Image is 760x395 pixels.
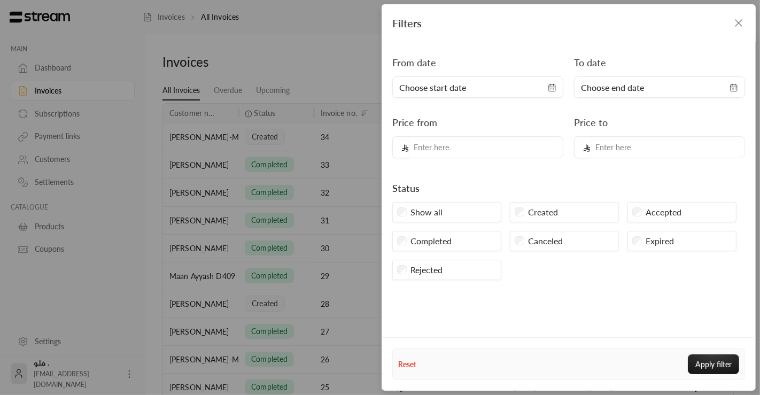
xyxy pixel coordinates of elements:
[529,206,559,219] label: Created
[392,55,436,70] label: From date
[646,235,674,247] label: Expired
[574,55,606,70] label: To date
[581,81,644,94] span: Choose end date
[392,181,420,196] div: Status
[411,264,443,276] label: Rejected
[392,115,437,130] label: Price from
[408,136,563,158] input: Enter here
[646,206,682,219] label: Accepted
[392,17,422,29] span: Filters
[574,115,608,130] label: Price to
[411,235,452,247] label: Completed
[411,206,443,219] label: Show all
[590,136,745,158] input: Enter here
[399,81,466,94] span: Choose start date
[688,354,739,374] button: Apply filter
[398,355,416,374] button: Reset
[529,235,563,247] label: Canceled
